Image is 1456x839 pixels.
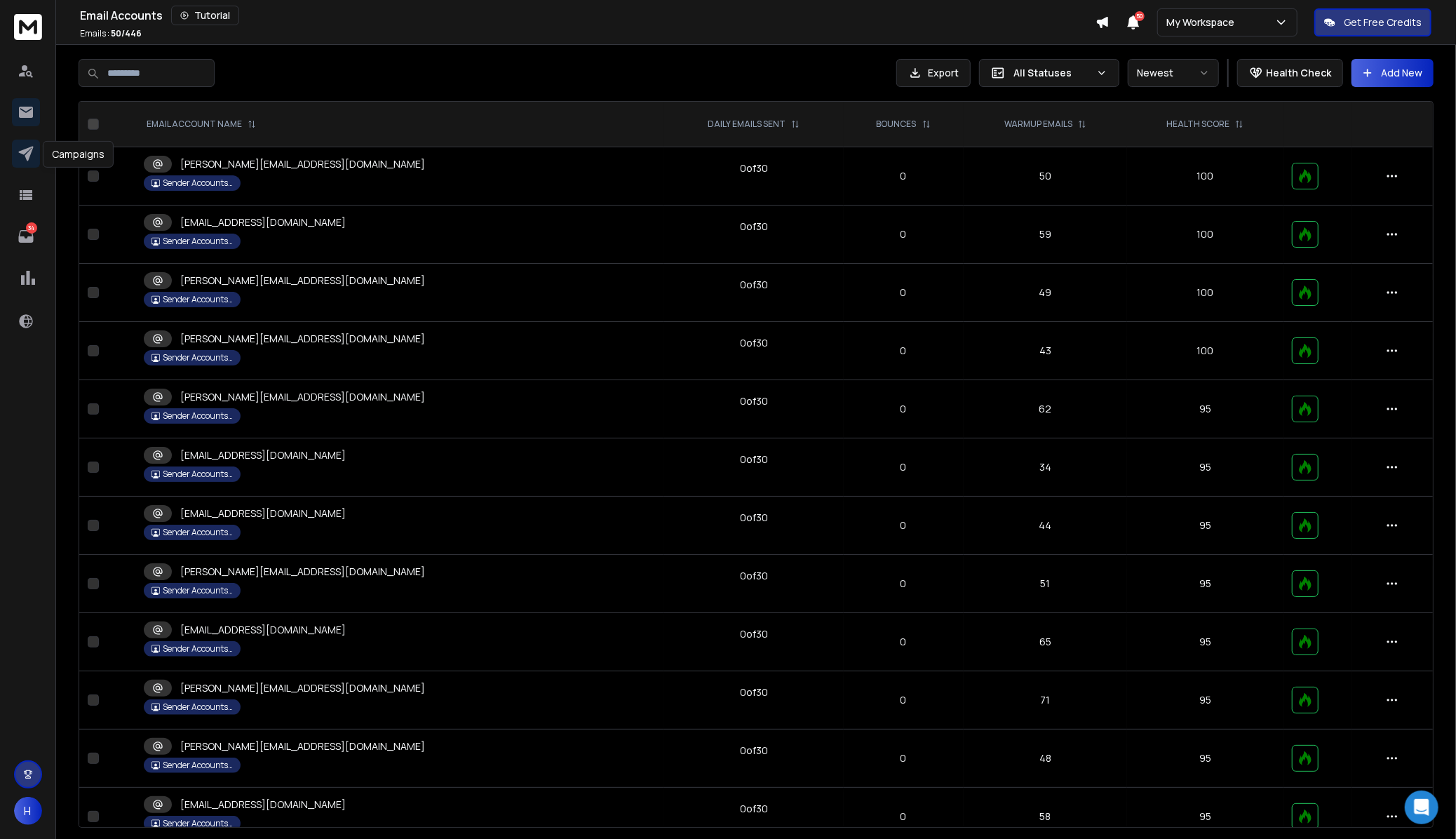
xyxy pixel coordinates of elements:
[852,518,955,532] p: 0
[1135,11,1145,21] span: 50
[147,119,256,130] div: EMAIL ACCOUNT NAME
[1127,497,1283,555] td: 95
[1405,791,1438,824] div: Open Intercom Messenger
[740,744,768,758] div: 0 of 30
[740,220,768,234] div: 0 of 30
[180,623,346,637] p: [EMAIL_ADDRESS][DOMAIN_NAME]
[964,322,1128,380] td: 43
[80,28,142,39] p: Emails :
[14,797,42,825] button: H
[163,818,233,829] p: Sender Accounts Warmup
[163,760,233,771] p: Sender Accounts Warmup
[852,693,955,707] p: 0
[1351,59,1434,87] button: Add New
[852,751,955,765] p: 0
[163,643,233,655] p: Sender Accounts Warmup
[1166,15,1240,29] p: My Workspace
[740,685,768,699] div: 0 of 30
[180,332,425,346] p: [PERSON_NAME][EMAIL_ADDRESS][DOMAIN_NAME]
[111,27,142,39] span: 50 / 446
[852,286,955,300] p: 0
[896,59,971,87] button: Export
[163,177,233,189] p: Sender Accounts Warmup
[180,681,425,695] p: [PERSON_NAME][EMAIL_ADDRESS][DOMAIN_NAME]
[180,565,425,579] p: [PERSON_NAME][EMAIL_ADDRESS][DOMAIN_NAME]
[964,613,1128,671] td: 65
[180,215,346,229] p: [EMAIL_ADDRESS][DOMAIN_NAME]
[180,274,425,288] p: [PERSON_NAME][EMAIL_ADDRESS][DOMAIN_NAME]
[964,555,1128,613] td: 51
[852,460,955,474] p: 0
[1127,438,1283,497] td: 95
[1314,8,1431,36] button: Get Free Credits
[740,627,768,641] div: 0 of 30
[163,469,233,480] p: Sender Accounts Warmup
[180,157,425,171] p: [PERSON_NAME][EMAIL_ADDRESS][DOMAIN_NAME]
[1237,59,1343,87] button: Health Check
[1266,66,1331,80] p: Health Check
[12,222,40,250] a: 34
[180,798,346,812] p: [EMAIL_ADDRESS][DOMAIN_NAME]
[1344,15,1422,29] p: Get Free Credits
[180,448,346,462] p: [EMAIL_ADDRESS][DOMAIN_NAME]
[740,452,768,467] div: 0 of 30
[80,6,1096,25] div: Email Accounts
[1127,206,1283,264] td: 100
[740,161,768,175] div: 0 of 30
[26,222,37,234] p: 34
[708,119,786,130] p: DAILY EMAILS SENT
[852,635,955,649] p: 0
[163,410,233,422] p: Sender Accounts Warmup
[180,739,425,753] p: [PERSON_NAME][EMAIL_ADDRESS][DOMAIN_NAME]
[1127,322,1283,380] td: 100
[163,352,233,363] p: Sender Accounts Warmup
[1166,119,1229,130] p: HEALTH SCORE
[1127,671,1283,730] td: 95
[740,802,768,816] div: 0 of 30
[852,402,955,416] p: 0
[1004,119,1072,130] p: WARMUP EMAILS
[163,527,233,538] p: Sender Accounts Warmup
[163,236,233,247] p: Sender Accounts Warmup
[964,380,1128,438] td: 62
[740,511,768,525] div: 0 of 30
[964,206,1128,264] td: 59
[1127,613,1283,671] td: 95
[740,278,768,292] div: 0 of 30
[740,569,768,583] div: 0 of 30
[740,394,768,408] div: 0 of 30
[852,169,955,183] p: 0
[180,390,425,404] p: [PERSON_NAME][EMAIL_ADDRESS][DOMAIN_NAME]
[163,585,233,596] p: Sender Accounts Warmup
[1128,59,1219,87] button: Newest
[852,810,955,824] p: 0
[1127,380,1283,438] td: 95
[163,294,233,305] p: Sender Accounts Warmup
[964,671,1128,730] td: 71
[43,141,114,168] div: Campaigns
[163,702,233,713] p: Sender Accounts Warmup
[964,497,1128,555] td: 44
[1127,555,1283,613] td: 95
[964,147,1128,206] td: 50
[1127,730,1283,788] td: 95
[964,730,1128,788] td: 48
[852,227,955,241] p: 0
[740,336,768,350] div: 0 of 30
[1013,66,1091,80] p: All Statuses
[180,506,346,521] p: [EMAIL_ADDRESS][DOMAIN_NAME]
[171,6,239,25] button: Tutorial
[852,577,955,591] p: 0
[964,264,1128,322] td: 49
[964,438,1128,497] td: 34
[1127,147,1283,206] td: 100
[1127,264,1283,322] td: 100
[877,119,917,130] p: BOUNCES
[852,344,955,358] p: 0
